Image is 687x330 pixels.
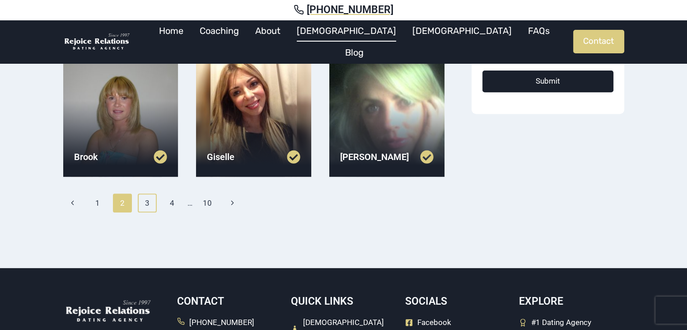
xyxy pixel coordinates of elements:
a: Home [151,20,192,42]
a: [DEMOGRAPHIC_DATA] [404,20,520,42]
nav: Page navigation [63,193,445,212]
a: 4 [163,193,182,212]
a: Blog [337,42,372,63]
img: Rejoice Relations [63,33,131,51]
a: 10 [198,193,217,212]
span: [PHONE_NUMBER] [189,316,254,330]
a: Facebook [405,316,451,330]
span: Facebook [417,316,451,330]
h5: Quick Links [291,295,396,308]
a: [PHONE_NUMBER] [177,316,254,330]
nav: Primary [136,20,573,63]
a: [DEMOGRAPHIC_DATA] [289,20,404,42]
h5: Explore [519,295,624,308]
a: About [247,20,289,42]
a: Contact [573,30,624,53]
span: [PHONE_NUMBER] [307,4,393,16]
h5: Socials [405,295,510,308]
a: FAQs [520,20,558,42]
span: … [187,194,192,212]
span: #1 Dating Agency [531,316,591,330]
span: 2 [113,193,132,212]
a: [PHONE_NUMBER] [11,4,676,16]
button: Submit [482,71,613,92]
a: Coaching [192,20,247,42]
a: #1 Dating Agency [519,316,591,330]
a: 1 [88,193,107,212]
h5: Contact [177,295,282,308]
a: 3 [138,193,157,212]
